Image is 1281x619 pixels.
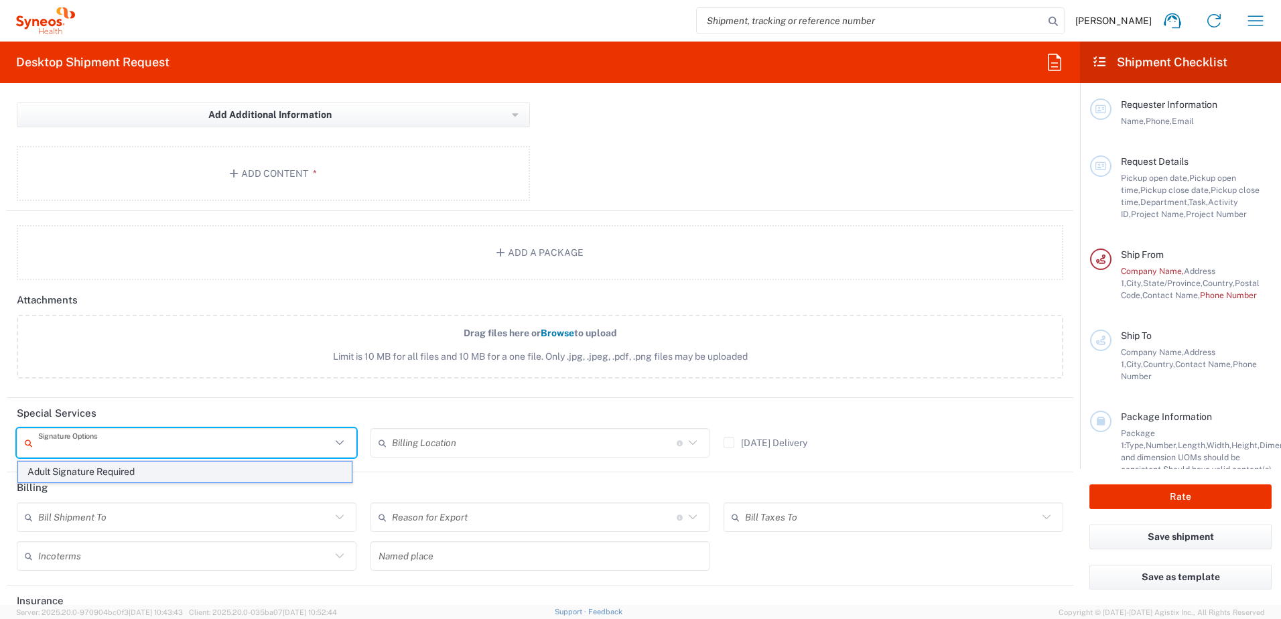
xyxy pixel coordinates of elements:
[574,328,617,338] span: to upload
[1121,266,1184,276] span: Company Name,
[1143,359,1175,369] span: Country,
[1121,156,1189,167] span: Request Details
[1089,565,1272,590] button: Save as template
[1121,347,1184,357] span: Company Name,
[46,350,1034,364] span: Limit is 10 MB for all files and 10 MB for a one file. Only .jpg, .jpeg, .pdf, .png files may be ...
[17,102,530,127] button: Add Additional Information
[283,608,337,616] span: [DATE] 10:52:44
[16,608,183,616] span: Server: 2025.20.0-970904bc0f3
[464,328,541,338] span: Drag files here or
[1121,428,1155,450] span: Package 1:
[1126,278,1143,288] span: City,
[17,407,96,420] h2: Special Services
[588,608,622,616] a: Feedback
[1172,116,1194,126] span: Email
[1231,440,1260,450] span: Height,
[1092,54,1227,70] h2: Shipment Checklist
[1186,209,1247,219] span: Project Number
[1175,359,1233,369] span: Contact Name,
[17,293,78,307] h2: Attachments
[1200,290,1257,300] span: Phone Number
[1121,330,1152,341] span: Ship To
[1178,440,1207,450] span: Length,
[17,594,64,608] h2: Insurance
[541,328,574,338] span: Browse
[1126,440,1146,450] span: Type,
[17,225,1063,280] button: Add a Package
[1146,440,1178,450] span: Number,
[1089,484,1272,509] button: Rate
[1059,606,1265,618] span: Copyright © [DATE]-[DATE] Agistix Inc., All Rights Reserved
[1140,197,1189,207] span: Department,
[1121,411,1212,422] span: Package Information
[1163,464,1272,474] span: Should have valid content(s)
[697,8,1044,33] input: Shipment, tracking or reference number
[1131,209,1186,219] span: Project Name,
[189,608,337,616] span: Client: 2025.20.0-035ba07
[1121,173,1189,183] span: Pickup open date,
[18,462,352,482] span: Adult Signature Required
[1121,249,1164,260] span: Ship From
[1146,116,1172,126] span: Phone,
[1207,440,1231,450] span: Width,
[724,437,807,448] label: [DATE] Delivery
[1121,116,1146,126] span: Name,
[1189,197,1208,207] span: Task,
[1203,278,1235,288] span: Country,
[16,54,170,70] h2: Desktop Shipment Request
[1126,359,1143,369] span: City,
[1121,99,1217,110] span: Requester Information
[1089,525,1272,549] button: Save shipment
[17,146,530,201] button: Add Content*
[129,608,183,616] span: [DATE] 10:43:43
[555,608,588,616] a: Support
[1140,185,1211,195] span: Pickup close date,
[1143,278,1203,288] span: State/Province,
[1142,290,1200,300] span: Contact Name,
[208,109,332,121] span: Add Additional Information
[17,481,48,494] h2: Billing
[1075,15,1152,27] span: [PERSON_NAME]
